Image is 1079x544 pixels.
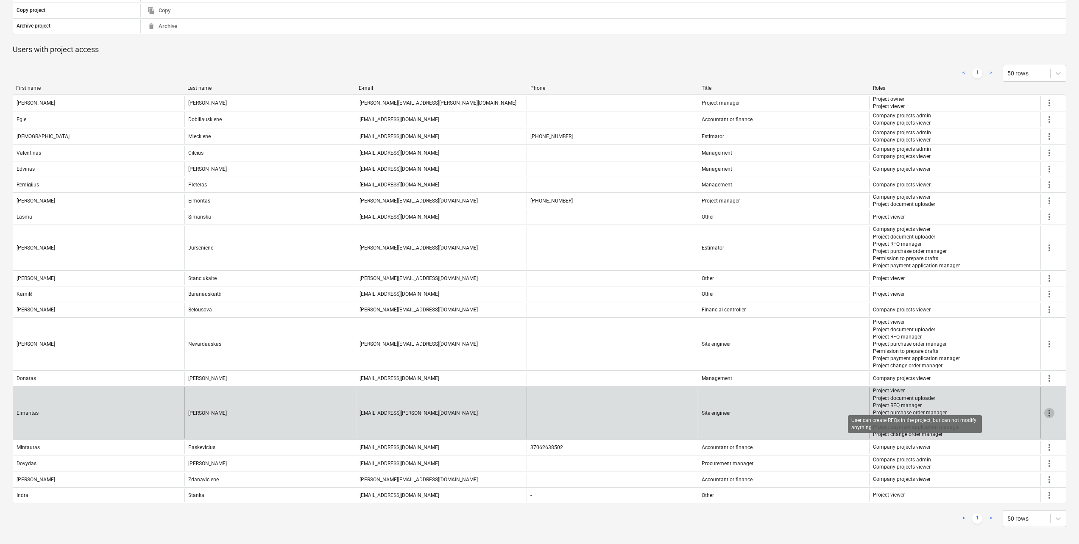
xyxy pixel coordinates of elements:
[702,275,714,281] span: Other
[873,306,931,314] p: Company projects viewer
[187,85,352,91] div: Last name
[17,198,55,204] div: [PERSON_NAME]
[1044,243,1054,253] span: more_vert
[1044,458,1054,469] span: more_vert
[360,166,439,172] div: [EMAIL_ADDRESS][DOMAIN_NAME]
[188,461,227,466] div: [PERSON_NAME]
[873,355,960,362] p: Project payment application manager
[986,513,996,524] a: Next page
[1044,273,1054,283] span: more_vert
[1044,490,1054,500] span: more_vert
[16,85,181,91] div: First name
[188,100,227,106] div: [PERSON_NAME]
[702,461,753,466] span: Procurement manager
[188,150,204,156] div: Cilcius
[1044,180,1054,190] span: more_vert
[873,129,931,136] p: Company projects admin
[873,103,905,110] p: Project viewer
[360,150,439,156] div: [EMAIL_ADDRESS][DOMAIN_NAME]
[1044,98,1054,108] span: more_vert
[702,291,714,297] span: Other
[188,307,212,313] div: Belousova
[702,492,714,498] span: Other
[188,410,227,416] div: [PERSON_NAME]
[1044,339,1054,349] span: more_vert
[188,133,211,139] div: Mleckiene
[873,96,905,103] p: Project owner
[873,444,931,451] p: Company projects viewer
[702,150,732,156] span: Management
[873,319,960,326] p: Project viewer
[873,248,960,255] p: Project purchase order manager
[530,85,695,91] div: Phone
[873,424,960,431] p: Project payment application manager
[359,85,523,91] div: E-mail
[360,214,439,220] div: [EMAIL_ADDRESS][DOMAIN_NAME]
[1044,408,1054,418] span: more_vert
[1044,212,1054,222] span: more_vert
[17,492,28,498] div: Indra
[873,214,905,221] p: Project viewer
[530,198,573,204] div: [PHONE_NUMBER]
[959,68,969,78] a: Previous page
[188,341,221,347] div: Nevardauskas
[702,117,753,122] span: Accountant or finance
[17,461,36,466] div: Dovydas
[873,387,960,394] p: Project viewer
[188,477,219,483] div: Zdanaviciene
[360,100,516,106] div: [PERSON_NAME][EMAIL_ADDRESS][PERSON_NAME][DOMAIN_NAME]
[360,492,439,498] div: [EMAIL_ADDRESS][DOMAIN_NAME]
[702,341,731,347] span: Site engineer
[873,456,931,464] p: Company projects admin
[873,375,931,382] p: Company projects viewer
[1044,164,1054,174] span: more_vert
[873,153,931,160] p: Company projects viewer
[17,375,36,381] div: Donatas
[873,402,960,409] p: Project RFQ manager
[530,245,532,251] div: -
[17,307,55,313] div: [PERSON_NAME]
[873,262,960,269] p: Project payment application manager
[360,410,478,416] div: [EMAIL_ADDRESS][PERSON_NAME][DOMAIN_NAME]
[1044,131,1054,142] span: more_vert
[873,409,960,416] p: Project purchase order manager
[530,492,532,498] div: -
[188,492,204,498] div: Stanka
[873,112,931,119] p: Company projects admin
[702,182,732,188] span: Management
[188,245,213,251] div: Jurseniene
[148,22,177,31] span: Archive
[360,477,478,483] div: [PERSON_NAME][EMAIL_ADDRESS][DOMAIN_NAME]
[360,461,439,466] div: [EMAIL_ADDRESS][DOMAIN_NAME]
[148,6,170,16] span: Copy
[360,291,439,297] div: [EMAIL_ADDRESS][DOMAIN_NAME]
[360,341,478,347] div: [PERSON_NAME][EMAIL_ADDRESS][DOMAIN_NAME]
[360,117,439,122] div: [EMAIL_ADDRESS][DOMAIN_NAME]
[17,214,32,220] div: Lasma
[13,44,1066,55] p: Users with project access
[1044,196,1054,206] span: more_vert
[873,146,931,153] p: Company projects admin
[1044,289,1054,299] span: more_vert
[17,410,39,416] div: Eimantas
[530,133,573,139] div: [PHONE_NUMBER]
[188,444,215,450] div: Paskevicius
[1037,503,1079,544] div: Chat Widget
[17,275,55,281] div: [PERSON_NAME]
[188,214,211,220] div: Simanska
[873,275,905,282] p: Project viewer
[702,166,732,172] span: Management
[873,341,960,348] p: Project purchase order manager
[148,7,155,14] span: file_copy
[17,341,55,347] div: [PERSON_NAME]
[17,150,41,156] div: Valentinas
[360,182,439,188] div: [EMAIL_ADDRESS][DOMAIN_NAME]
[360,198,478,204] div: [PERSON_NAME][EMAIL_ADDRESS][DOMAIN_NAME]
[17,477,55,483] div: [PERSON_NAME]
[873,476,931,483] p: Company projects viewer
[17,182,39,188] div: Remigijus
[17,245,55,251] div: [PERSON_NAME]
[873,255,960,262] p: Permission to prepare drafts
[17,7,45,14] p: Copy project
[188,198,210,204] div: Eimontas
